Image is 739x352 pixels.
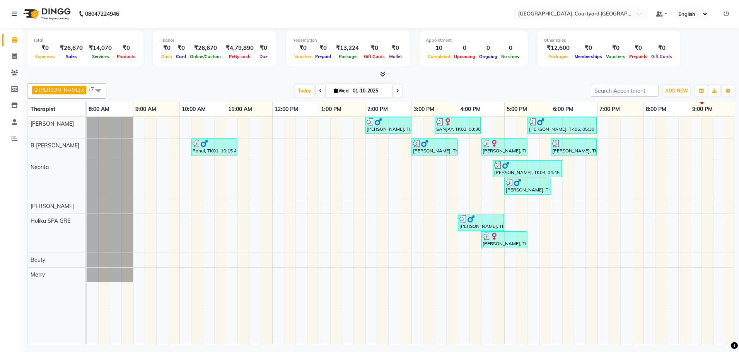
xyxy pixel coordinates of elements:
div: ₹0 [33,44,57,53]
span: Online/Custom [188,54,223,59]
div: ₹0 [362,44,387,53]
a: 9:00 PM [690,104,715,115]
div: [PERSON_NAME], TK03, 04:30 PM-05:30 PM, Couple Rejuvenation Therapy 60 Min [482,232,526,247]
span: [PERSON_NAME] [31,120,74,127]
a: 9:00 AM [133,104,158,115]
span: Petty cash [227,54,253,59]
div: 0 [477,44,499,53]
div: ₹0 [573,44,604,53]
span: Due [258,54,270,59]
input: 2025-10-01 [350,85,389,97]
a: 4:00 PM [458,104,483,115]
div: ₹12,600 [544,44,573,53]
a: 6:00 PM [551,104,575,115]
a: 10:00 AM [180,104,208,115]
span: Memberships [573,54,604,59]
div: ₹0 [159,44,174,53]
span: Package [337,54,358,59]
span: Gift Cards [649,54,674,59]
div: ₹13,224 [333,44,362,53]
span: ADD NEW [665,88,688,94]
span: Card [174,54,188,59]
button: ADD NEW [663,85,690,96]
div: ₹0 [115,44,137,53]
span: Completed [426,54,452,59]
a: 11:00 AM [226,104,254,115]
div: [PERSON_NAME], TK05, 05:30 PM-07:00 PM, Sensory Rejuvene Aromatherapy 90 Min([DEMOGRAPHIC_DATA]) [528,118,596,133]
div: Other sales [544,37,674,44]
span: Voucher [292,54,313,59]
a: 8:00 PM [644,104,668,115]
span: Prepaid [313,54,333,59]
span: +7 [88,86,100,92]
a: x [80,87,84,93]
img: logo [20,3,73,25]
div: ₹26,670 [57,44,86,53]
div: [PERSON_NAME], TK02, 05:00 PM-06:00 PM, Sensory Rejuvene Aromatherapy 60 Min([DEMOGRAPHIC_DATA]) [505,179,550,193]
span: Merry [31,271,45,278]
span: B [PERSON_NAME] [31,142,79,149]
span: Therapist [31,106,55,113]
a: 2:00 PM [365,104,390,115]
span: Services [90,54,111,59]
a: 12:00 PM [273,104,300,115]
div: 0 [452,44,477,53]
span: Cash [159,54,174,59]
span: Wallet [387,54,404,59]
div: [PERSON_NAME], TK02, 03:00 PM-04:00 PM, Sensory Rejuvene Aromatherapy 60 Min([DEMOGRAPHIC_DATA]) [412,140,457,154]
span: Upcoming [452,54,477,59]
input: Search Appointment [591,85,659,97]
div: 10 [426,44,452,53]
a: 7:00 PM [597,104,622,115]
div: Total [33,37,137,44]
div: [PERSON_NAME], TK04, 04:45 PM-06:15 PM, Sensory Rejuvene Aromatherapy 90 Min([DEMOGRAPHIC_DATA]) [493,161,561,176]
div: ₹0 [649,44,674,53]
span: B [PERSON_NAME] [34,87,80,93]
div: ₹0 [627,44,649,53]
span: Beuty [31,256,45,263]
div: ₹14,070 [86,44,115,53]
span: Gift Cards [362,54,387,59]
span: Vouchers [604,54,627,59]
span: Sales [64,54,79,59]
div: ₹0 [292,44,313,53]
div: Finance [159,37,270,44]
div: [PERSON_NAME], TK06, 06:00 PM-07:00 PM, Sensory Rejuvene Aromatherapy 60 Min([DEMOGRAPHIC_DATA]) [551,140,596,154]
div: ₹26,670 [188,44,223,53]
div: [PERSON_NAME], TK02, 04:00 PM-05:00 PM, Sensory Rejuvene Aromatherapy 60 Min([DEMOGRAPHIC_DATA]) [459,215,503,230]
div: ₹0 [604,44,627,53]
div: Redemption [292,37,404,44]
span: No show [499,54,522,59]
span: Neorita [31,164,49,171]
div: ₹0 [257,44,270,53]
a: 3:00 PM [412,104,436,115]
span: Expenses [33,54,57,59]
div: [PERSON_NAME], TK03, 04:30 PM-05:30 PM, Couple Rejuvenation Therapy 60 Min [482,140,526,154]
div: [PERSON_NAME], TK02, 02:00 PM-03:00 PM, Sensory Rejuvene Aromatherapy 60 Min([DEMOGRAPHIC_DATA]) [366,118,410,133]
span: Holika SPA GRE [31,217,70,224]
div: SANJAY, TK03, 03:30 PM-04:30 PM, Sensory Rejuvene Aromatherapy 60 Min([DEMOGRAPHIC_DATA]) [435,118,480,133]
div: Appointment [426,37,522,44]
div: Rahul, TK01, 10:15 AM-11:15 AM, Traditional Swedish Relaxation Therapy 60 Min([DEMOGRAPHIC_DATA]) [192,140,236,154]
a: 1:00 PM [319,104,343,115]
div: ₹0 [387,44,404,53]
div: ₹0 [313,44,333,53]
div: 0 [499,44,522,53]
span: Ongoing [477,54,499,59]
div: ₹4,79,890 [223,44,257,53]
a: 8:00 AM [87,104,111,115]
div: ₹0 [174,44,188,53]
span: Prepaids [627,54,649,59]
b: 08047224946 [85,3,119,25]
span: [PERSON_NAME] [31,203,74,210]
span: Wed [332,88,350,94]
span: Today [295,85,314,97]
span: Products [115,54,137,59]
span: Packages [546,54,570,59]
a: 5:00 PM [505,104,529,115]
